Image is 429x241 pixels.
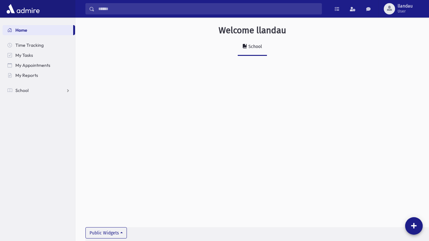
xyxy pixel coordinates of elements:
span: School [15,88,29,93]
span: llandau [398,4,413,9]
a: My Reports [3,70,75,80]
a: My Tasks [3,50,75,60]
div: School [247,44,262,49]
a: Time Tracking [3,40,75,50]
h3: Welcome llandau [219,25,286,36]
a: My Appointments [3,60,75,70]
img: AdmirePro [5,3,41,15]
span: User [398,9,413,14]
span: Home [15,27,27,33]
a: School [3,85,75,95]
input: Search [95,3,322,14]
a: School [238,38,267,56]
span: My Tasks [15,52,33,58]
a: Home [3,25,73,35]
button: Public Widgets [85,227,127,238]
span: Time Tracking [15,42,44,48]
span: My Appointments [15,62,50,68]
span: My Reports [15,72,38,78]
